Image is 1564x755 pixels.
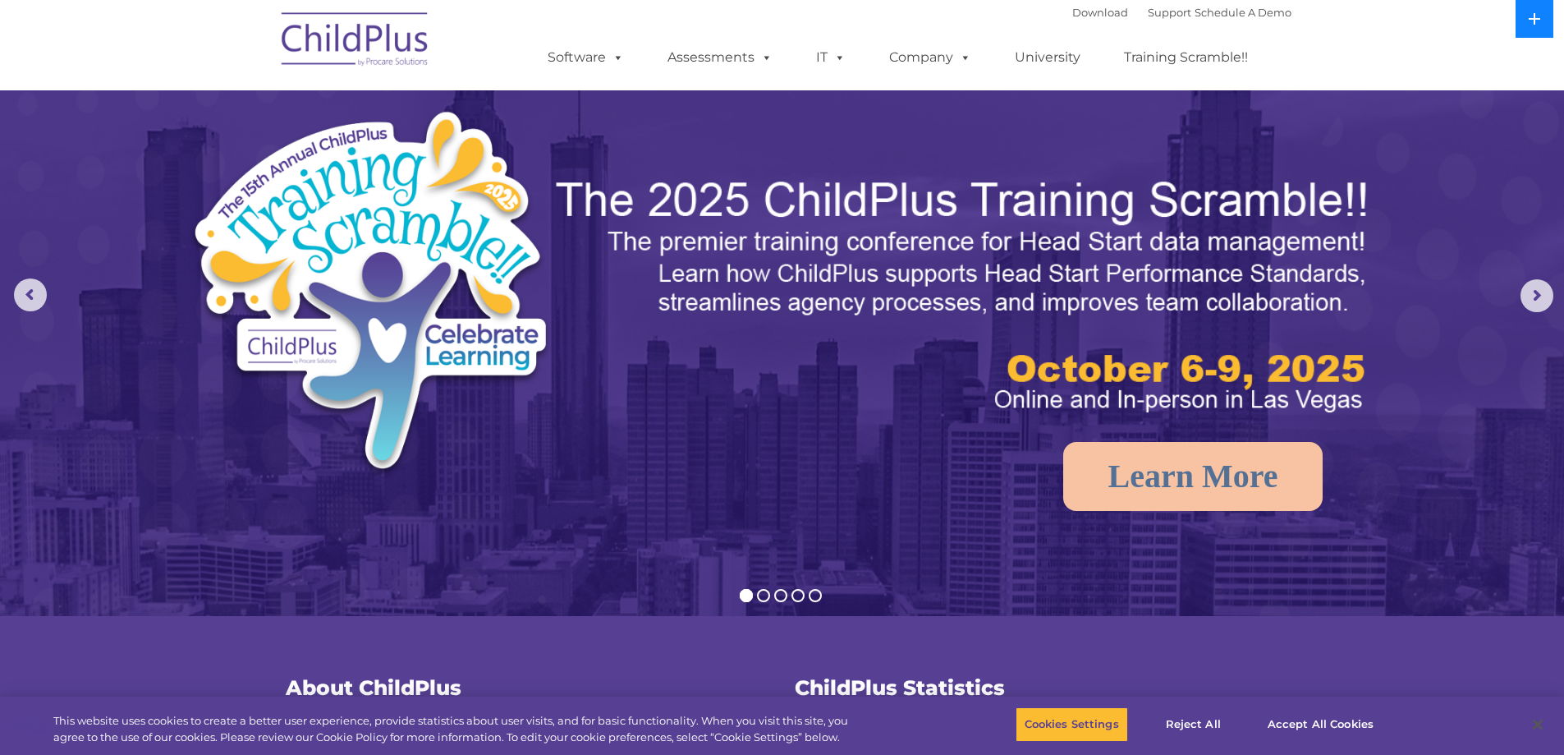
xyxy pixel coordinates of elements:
[531,41,640,74] a: Software
[273,1,438,83] img: ChildPlus by Procare Solutions
[1063,442,1323,511] a: Learn More
[286,675,461,700] span: About ChildPlus
[873,41,988,74] a: Company
[1142,707,1245,742] button: Reject All
[1072,6,1291,19] font: |
[1108,41,1264,74] a: Training Scramble!!
[1259,707,1383,742] button: Accept All Cookies
[800,41,862,74] a: IT
[795,675,1005,700] span: ChildPlus Statistics
[1148,6,1191,19] a: Support
[998,41,1097,74] a: University
[1016,707,1128,742] button: Cookies Settings
[1195,6,1291,19] a: Schedule A Demo
[1072,6,1128,19] a: Download
[1520,707,1556,743] button: Close
[651,41,789,74] a: Assessments
[53,713,860,745] div: This website uses cookies to create a better user experience, provide statistics about user visit...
